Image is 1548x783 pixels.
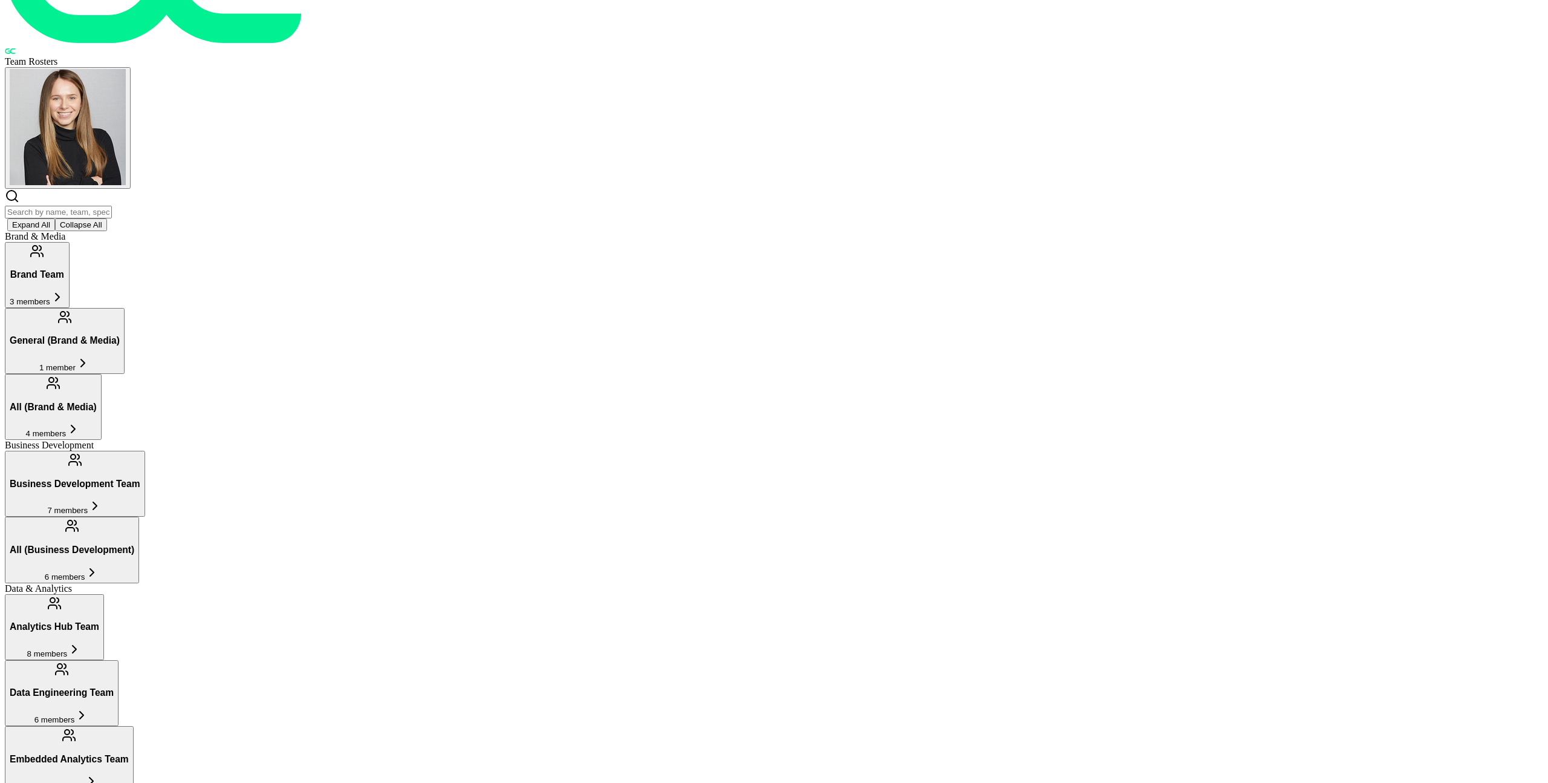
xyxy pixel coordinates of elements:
span: Data & Analytics [5,583,72,594]
span: 1 member [39,363,76,372]
input: Search by name, team, specialty, or title... [5,206,112,218]
button: Collapse All [55,218,107,231]
button: Brand Team3 members [5,242,70,308]
button: All (Business Development)6 members [5,517,139,583]
span: 6 members [34,715,75,724]
span: 8 members [27,649,68,658]
h3: Embedded Analytics Team [10,754,129,765]
h3: Brand Team [10,269,65,280]
span: 3 members [10,297,50,306]
span: Brand & Media [5,231,65,241]
span: 4 members [26,429,67,438]
h3: General (Brand & Media) [10,335,120,346]
button: Business Development Team7 members [5,451,145,517]
h3: All (Brand & Media) [10,402,97,413]
span: 7 members [47,506,88,515]
span: Team Rosters [5,56,57,67]
h3: All (Business Development) [10,545,134,555]
button: Data Engineering Team6 members [5,660,119,726]
h3: Data Engineering Team [10,687,114,698]
button: Analytics Hub Team8 members [5,594,104,660]
button: All (Brand & Media)4 members [5,374,102,440]
h3: Business Development Team [10,479,140,490]
span: Business Development [5,440,94,450]
button: Expand All [7,218,55,231]
span: 6 members [45,572,85,582]
button: General (Brand & Media)1 member [5,308,125,374]
h3: Analytics Hub Team [10,621,99,632]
